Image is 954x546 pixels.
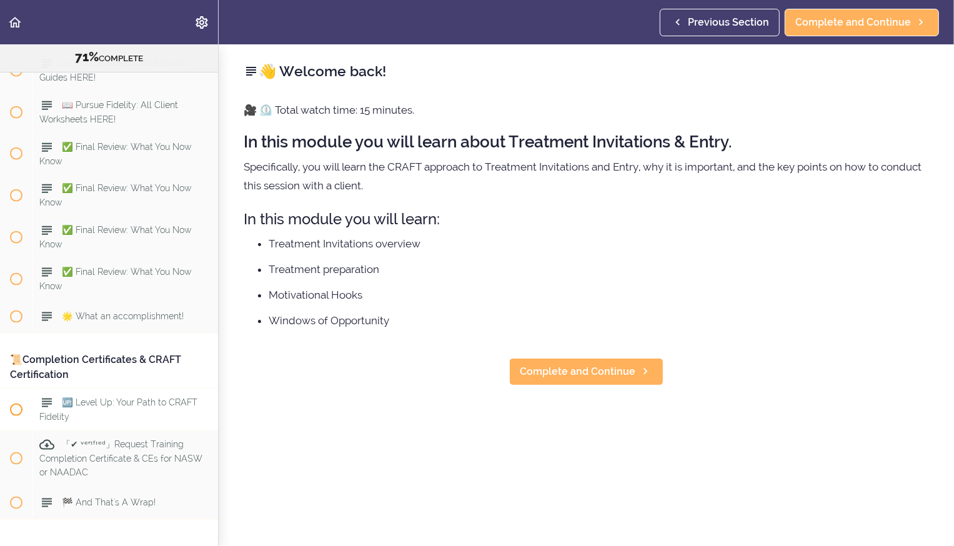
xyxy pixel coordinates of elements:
a: Previous Section [660,9,780,36]
span: ✅ Final Review: What You Now Know [39,142,191,166]
svg: Back to course curriculum [7,15,22,30]
span: ✅ Final Review: What You Now Know [39,226,191,250]
span: 71% [75,49,99,64]
span: Complete and Continue [795,15,911,30]
h2: In this module you will learn about Treatment Invitations & Entry. [244,133,929,151]
span: 📖 Pursue Fidelity: All Client Worksheets HERE! [39,100,178,124]
svg: Settings Menu [194,15,209,30]
li: Windows of Opportunity [269,312,929,329]
p: Specifically, you will learn the CRAFT approach to Treatment Invitations and Entry, why it is imp... [244,157,929,195]
h3: In this module you will learn: [244,209,929,229]
h2: 👋 Welcome back! [244,61,929,82]
span: ✅ Final Review: What You Now Know [39,267,191,292]
span: Previous Section [688,15,769,30]
span: Complete and Continue [520,364,635,379]
li: Motivational Hooks [269,287,929,303]
span: 🏁 And That's A Wrap! [62,498,156,508]
li: Treatment Invitations overview [269,236,929,252]
a: Complete and Continue [509,358,663,385]
span: 🌟 What an accomplishment! [62,312,184,322]
li: Treatment preparation [269,261,929,277]
div: COMPLETE [16,49,202,66]
span: ✅ Final Review: What You Now Know [39,184,191,208]
a: Complete and Continue [785,9,939,36]
span: 🆙 Level Up: Your Path to CRAFT Fidelity [39,398,197,422]
p: 🎥 ⏲️ Total watch time: 15 minutes. [244,101,929,119]
span: 「✔ ᵛᵉʳᶦᶠᶦᵉᵈ」Request Training Completion Certificate & CEs for NASW or NAADAC [39,440,202,478]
